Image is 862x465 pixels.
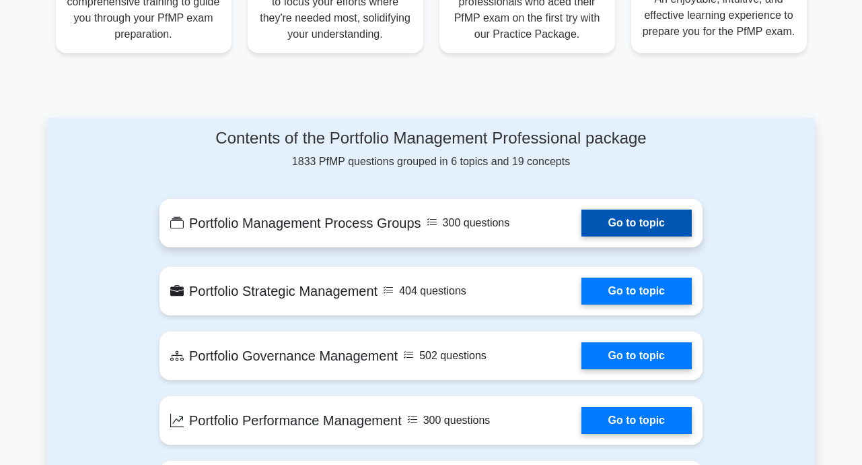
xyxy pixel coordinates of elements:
[159,129,703,148] h4: Contents of the Portfolio Management Professional package
[581,342,692,369] a: Go to topic
[581,210,692,237] a: Go to topic
[159,129,703,170] div: 1833 PfMP questions grouped in 6 topics and 19 concepts
[581,407,692,434] a: Go to topic
[581,278,692,305] a: Go to topic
